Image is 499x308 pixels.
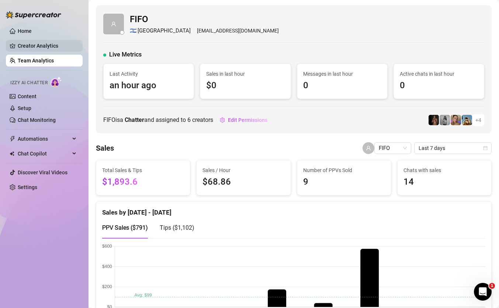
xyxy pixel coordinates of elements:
span: Edit Permissions [228,117,267,123]
span: PPV Sales ( $791 ) [102,224,148,231]
span: FIFO [130,13,279,27]
span: Messages in last hour [303,70,381,78]
h4: Sales [96,143,114,153]
span: Izzy AI Chatter [10,79,48,86]
span: $1,893.6 [102,175,184,189]
span: + 4 [475,116,481,124]
span: 9 [303,175,385,189]
span: an hour ago [110,79,188,93]
span: $0 [206,79,284,93]
span: Number of PPVs Sold [303,166,385,174]
span: Sales in last hour [206,70,284,78]
span: 0 [303,79,381,93]
span: Automations [18,133,70,145]
img: logo-BBDzfeDw.svg [6,11,61,18]
span: Chats with sales [403,166,485,174]
a: Discover Viral Videos [18,170,67,175]
span: Last Activity [110,70,188,78]
span: user [366,146,371,151]
span: 0 [400,79,478,93]
span: [GEOGRAPHIC_DATA] [138,27,191,35]
span: Chat Copilot [18,148,70,160]
div: Sales by [DATE] - [DATE] [102,202,485,218]
span: 🇮🇱 [130,27,137,35]
a: Setup [18,105,31,111]
a: Team Analytics [18,58,54,64]
span: calendar [483,146,488,150]
a: Settings [18,184,37,190]
img: the_bohema [429,115,439,125]
span: 6 [187,116,191,123]
img: Chat Copilot [10,151,14,156]
span: Total Sales & Tips [102,166,184,174]
span: 1 [489,283,495,289]
span: FIFO [379,143,407,154]
span: FIFO is a and assigned to creators [103,115,213,124]
span: Active chats in last hour [400,70,478,78]
img: A [440,115,450,125]
img: Babydanix [462,115,472,125]
span: thunderbolt [10,136,15,142]
img: AI Chatter [51,76,62,87]
span: Live Metrics [109,50,142,59]
span: Sales / Hour [202,166,284,174]
span: Tips ( $1,102 ) [160,224,194,231]
b: Chatter [125,116,144,123]
span: user [111,21,116,27]
iframe: Intercom live chat [474,283,492,301]
button: Edit Permissions [219,114,268,126]
a: Chat Monitoring [18,117,56,123]
span: 14 [403,175,485,189]
div: [EMAIL_ADDRESS][DOMAIN_NAME] [130,27,279,35]
a: Creator Analytics [18,40,77,52]
a: Home [18,28,32,34]
span: setting [220,117,225,123]
span: Last 7 days [419,143,487,154]
span: $68.86 [202,175,284,189]
a: Content [18,93,37,99]
img: Cherry [451,115,461,125]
